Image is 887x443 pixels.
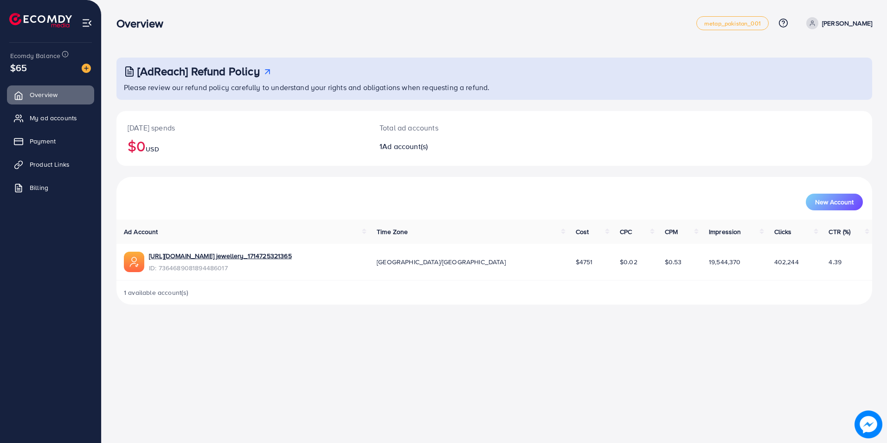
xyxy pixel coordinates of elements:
span: Clicks [774,227,792,236]
span: Product Links [30,160,70,169]
span: Ecomdy Balance [10,51,60,60]
p: [DATE] spends [128,122,357,133]
h3: Overview [116,17,171,30]
span: metap_pakistan_001 [704,20,761,26]
span: $4751 [576,257,593,267]
span: New Account [815,199,854,205]
a: [URL][DOMAIN_NAME] jewellery_1714725321365 [149,251,292,261]
span: CPM [665,227,678,236]
img: menu [82,18,92,28]
p: Please review our refund policy carefully to understand your rights and obligations when requesti... [124,82,867,93]
img: ic-ads-acc.e4c84228.svg [124,252,144,272]
button: New Account [806,194,863,210]
span: Time Zone [377,227,408,236]
span: 1 available account(s) [124,288,189,297]
span: Ad Account [124,227,158,236]
span: 4.39 [829,257,842,267]
img: image [82,64,91,73]
a: metap_pakistan_001 [696,16,769,30]
img: image [855,410,882,438]
span: CTR (%) [829,227,850,236]
span: My ad accounts [30,113,77,123]
span: $0.53 [665,257,682,267]
span: Cost [576,227,589,236]
span: $0.02 [620,257,637,267]
span: USD [146,144,159,154]
a: Overview [7,85,94,104]
span: $65 [10,61,27,74]
a: [PERSON_NAME] [803,17,872,29]
span: CPC [620,227,632,236]
a: Billing [7,178,94,197]
a: My ad accounts [7,109,94,127]
span: Ad account(s) [382,141,428,151]
a: Product Links [7,155,94,174]
span: Payment [30,137,56,146]
h2: $0 [128,137,357,155]
span: Impression [709,227,741,236]
span: 402,244 [774,257,799,267]
span: [GEOGRAPHIC_DATA]/[GEOGRAPHIC_DATA] [377,257,506,267]
span: ID: 7364689081894486017 [149,263,292,273]
span: 19,544,370 [709,257,741,267]
span: Overview [30,90,58,99]
span: Billing [30,183,48,192]
p: [PERSON_NAME] [822,18,872,29]
h2: 1 [379,142,546,151]
p: Total ad accounts [379,122,546,133]
img: logo [9,13,72,27]
a: Payment [7,132,94,150]
h3: [AdReach] Refund Policy [137,65,260,78]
